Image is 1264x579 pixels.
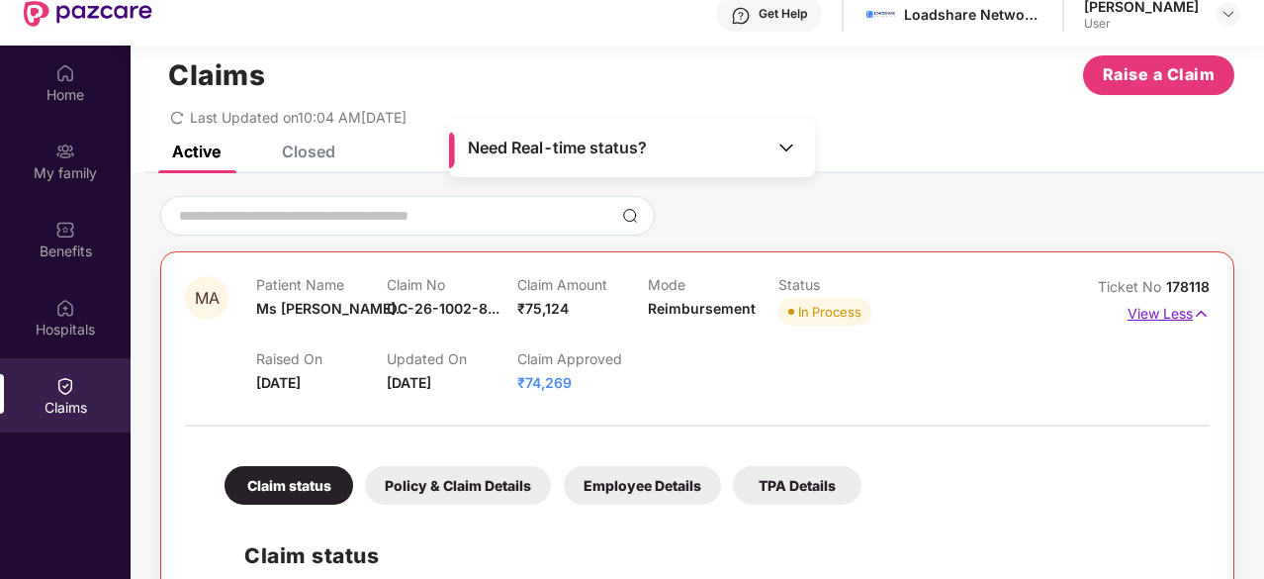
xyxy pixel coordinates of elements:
[387,300,499,317] span: OC-26-1002-8...
[1103,62,1216,87] span: Raise a Claim
[195,290,220,307] span: MA
[1220,6,1236,22] img: svg+xml;base64,PHN2ZyBpZD0iRHJvcGRvd24tMzJ4MzIiIHhtbG5zPSJodHRwOi8vd3d3LnczLm9yZy8yMDAwL3N2ZyIgd2...
[904,5,1042,24] div: Loadshare Networks Pvt Ltd
[1098,278,1166,295] span: Ticket No
[387,350,517,367] p: Updated On
[256,374,301,391] span: [DATE]
[55,376,75,396] img: svg+xml;base64,PHN2ZyBpZD0iQ2xhaW0iIHhtbG5zPSJodHRwOi8vd3d3LnczLm9yZy8yMDAwL3N2ZyIgd2lkdGg9IjIwIi...
[190,109,406,126] span: Last Updated on 10:04 AM[DATE]
[1193,303,1210,325] img: svg+xml;base64,PHN2ZyB4bWxucz0iaHR0cDovL3d3dy53My5vcmcvMjAwMC9zdmciIHdpZHRoPSIxNyIgaGVpZ2h0PSIxNy...
[225,466,353,505] div: Claim status
[1084,16,1199,32] div: User
[517,350,648,367] p: Claim Approved
[24,1,152,27] img: New Pazcare Logo
[517,300,569,317] span: ₹75,124
[776,138,796,157] img: Toggle Icon
[55,142,75,161] img: svg+xml;base64,PHN2ZyB3aWR0aD0iMjAiIGhlaWdodD0iMjAiIHZpZXdCb3g9IjAgMCAyMCAyMCIgZmlsbD0ibm9uZSIgeG...
[55,220,75,240] img: svg+xml;base64,PHN2ZyBpZD0iQmVuZWZpdHMiIHhtbG5zPSJodHRwOi8vd3d3LnczLm9yZy8yMDAwL3N2ZyIgd2lkdGg9Ij...
[798,302,861,322] div: In Process
[564,466,721,505] div: Employee Details
[387,276,517,293] p: Claim No
[648,276,778,293] p: Mode
[759,6,807,22] div: Get Help
[168,58,265,92] h1: Claims
[55,63,75,83] img: svg+xml;base64,PHN2ZyBpZD0iSG9tZSIgeG1sbnM9Imh0dHA6Ly93d3cudzMub3JnLzIwMDAvc3ZnIiB3aWR0aD0iMjAiIG...
[282,142,335,161] div: Closed
[778,276,909,293] p: Status
[468,138,647,158] span: Need Real-time status?
[256,276,387,293] p: Patient Name
[256,350,387,367] p: Raised On
[517,276,648,293] p: Claim Amount
[648,300,756,317] span: Reimbursement
[622,208,638,224] img: svg+xml;base64,PHN2ZyBpZD0iU2VhcmNoLTMyeDMyIiB4bWxucz0iaHR0cDovL3d3dy53My5vcmcvMjAwMC9zdmciIHdpZH...
[55,298,75,318] img: svg+xml;base64,PHN2ZyBpZD0iSG9zcGl0YWxzIiB4bWxucz0iaHR0cDovL3d3dy53My5vcmcvMjAwMC9zdmciIHdpZHRoPS...
[387,374,431,391] span: [DATE]
[1166,278,1210,295] span: 178118
[256,300,407,317] span: Ms [PERSON_NAME]...
[365,466,551,505] div: Policy & Claim Details
[172,142,221,161] div: Active
[1083,55,1234,95] button: Raise a Claim
[517,374,572,391] span: ₹74,269
[244,539,1190,572] h2: Claim status
[731,6,751,26] img: svg+xml;base64,PHN2ZyBpZD0iSGVscC0zMngzMiIgeG1sbnM9Imh0dHA6Ly93d3cudzMub3JnLzIwMDAvc3ZnIiB3aWR0aD...
[170,109,184,126] span: redo
[733,466,861,505] div: TPA Details
[1128,298,1210,325] p: View Less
